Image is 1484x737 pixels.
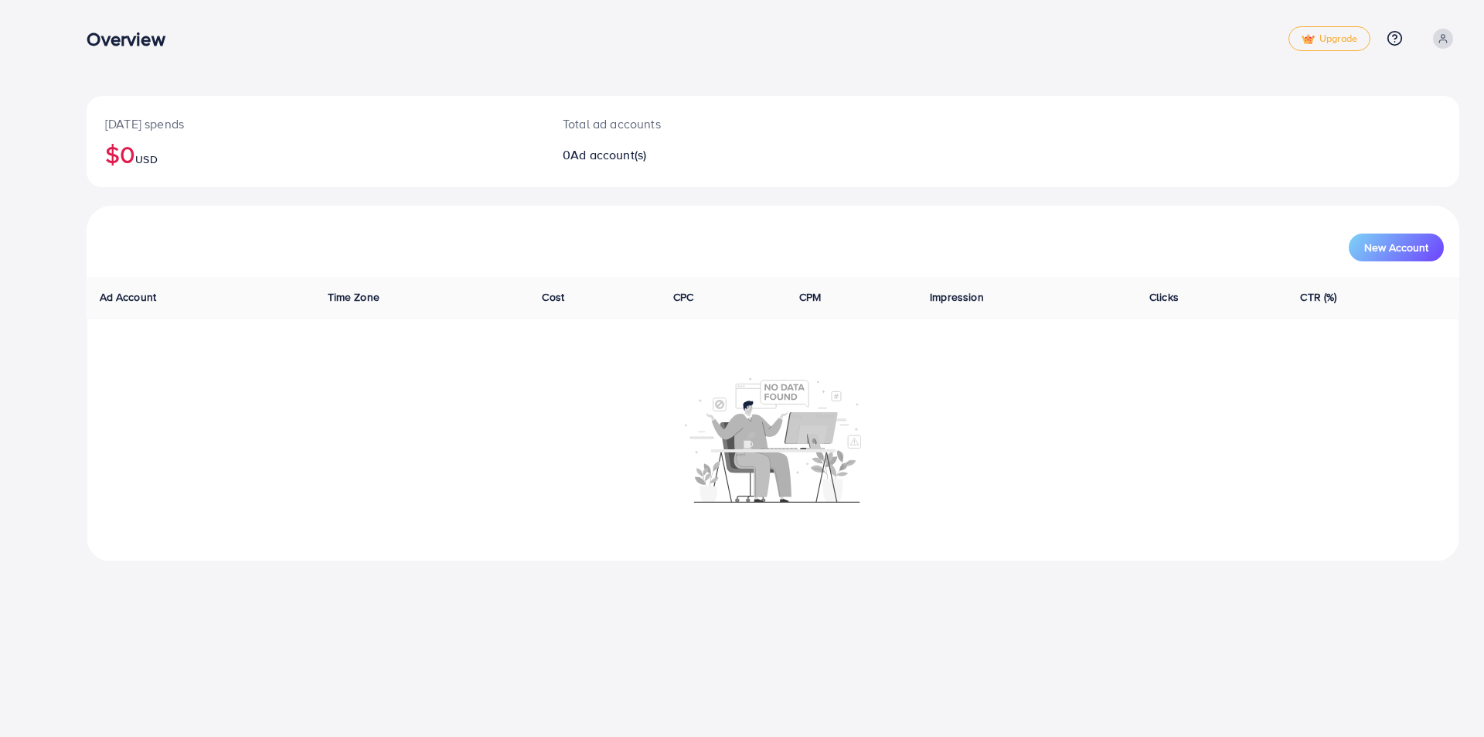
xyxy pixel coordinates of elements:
p: [DATE] spends [105,114,526,133]
span: Impression [930,289,984,305]
span: Ad Account [100,289,157,305]
span: USD [135,152,157,167]
span: Time Zone [328,289,380,305]
span: CPM [799,289,821,305]
h3: Overview [87,28,177,50]
span: CTR (%) [1300,289,1336,305]
h2: 0 [563,148,869,162]
span: Clicks [1149,289,1179,305]
a: tickUpgrade [1288,26,1370,51]
span: Cost [542,289,564,305]
span: CPC [673,289,693,305]
button: New Account [1349,234,1444,261]
span: New Account [1364,242,1428,253]
span: Ad account(s) [570,146,646,163]
img: No account [685,376,861,503]
h2: $0 [105,139,526,169]
span: Upgrade [1302,33,1357,45]
p: Total ad accounts [563,114,869,133]
img: tick [1302,34,1315,45]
